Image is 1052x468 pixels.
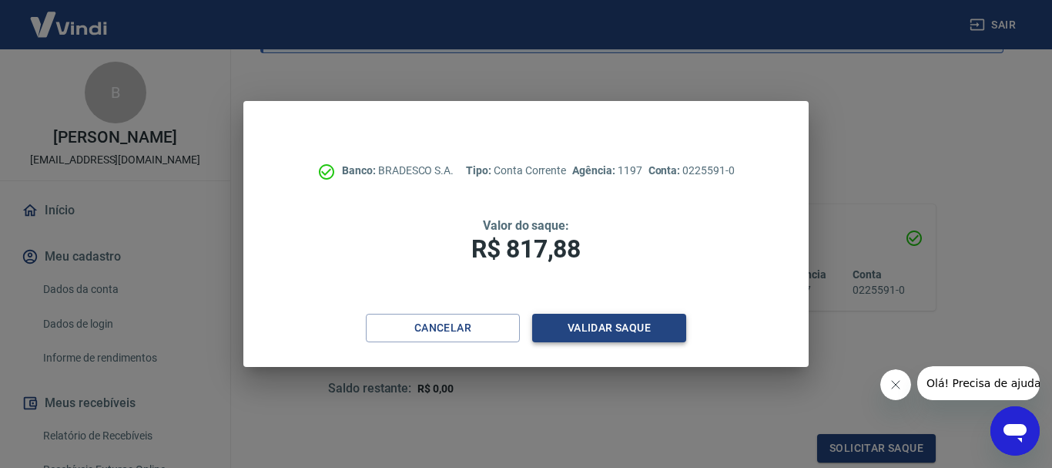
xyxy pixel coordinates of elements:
[990,406,1040,456] iframe: Botão para abrir a janela de mensagens
[342,164,378,177] span: Banco:
[917,366,1040,400] iframe: Mensagem da empresa
[483,218,569,233] span: Valor do saque:
[342,163,454,179] p: BRADESCO S.A.
[648,164,683,177] span: Conta:
[880,369,911,400] iframe: Fechar mensagem
[572,164,618,177] span: Agência:
[572,163,642,179] p: 1197
[466,164,494,177] span: Tipo:
[532,314,686,342] button: Validar saque
[366,314,520,342] button: Cancelar
[9,11,129,23] span: Olá! Precisa de ajuda?
[648,163,735,179] p: 0225591-0
[471,234,581,264] span: R$ 817,88
[466,163,566,179] p: Conta Corrente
